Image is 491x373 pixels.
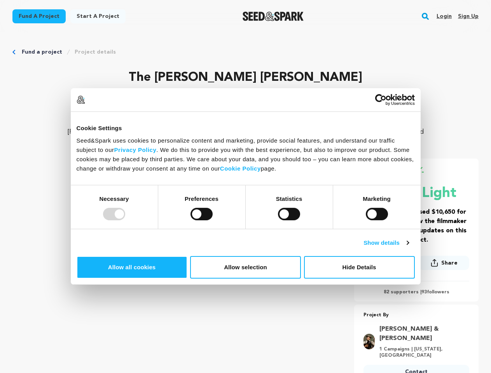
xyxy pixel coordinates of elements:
a: Goto Emily Cohen & Dan Gutstein profile [379,324,465,343]
a: Fund a project [12,9,66,23]
p: Your support will enable a two-day film shoot in [GEOGRAPHIC_DATA], honoring one of America’s mos... [59,118,432,146]
button: Hide Details [304,256,415,279]
img: Seed&Spark Logo Dark Mode [243,12,304,21]
img: logo [77,96,85,104]
p: 82 supporters | followers [363,289,469,295]
a: Fund a project [22,48,62,56]
strong: Preferences [185,195,218,202]
div: Breadcrumb [12,48,479,56]
a: Project details [75,48,116,56]
a: Show details [363,238,409,248]
div: Seed&Spark uses cookies to personalize content and marketing, provide social features, and unders... [77,136,415,173]
a: Login [437,10,452,23]
strong: Marketing [363,195,391,202]
span: Share [441,259,458,267]
button: Allow all cookies [77,256,187,279]
p: [GEOGRAPHIC_DATA], [US_STATE] | Film Feature [12,93,479,103]
img: 09cd6b66d8d362e4.jpg [363,334,375,349]
button: Share [419,256,469,270]
a: Start a project [70,9,126,23]
strong: Necessary [100,195,129,202]
a: Privacy Policy [114,146,157,153]
div: Cookie Settings [77,124,415,133]
p: Project By [363,311,469,320]
span: 93 [421,290,427,295]
a: Seed&Spark Homepage [243,12,304,21]
a: Sign up [458,10,479,23]
a: Cookie Policy [220,165,261,171]
button: Allow selection [190,256,301,279]
p: 1 Campaigns | [US_STATE], [GEOGRAPHIC_DATA] [379,346,465,359]
p: Documentary, Music [12,103,479,112]
p: The [PERSON_NAME] [PERSON_NAME] [12,68,479,87]
a: Usercentrics Cookiebot - opens in a new window [347,94,415,106]
strong: Statistics [276,195,302,202]
span: Share [419,256,469,273]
